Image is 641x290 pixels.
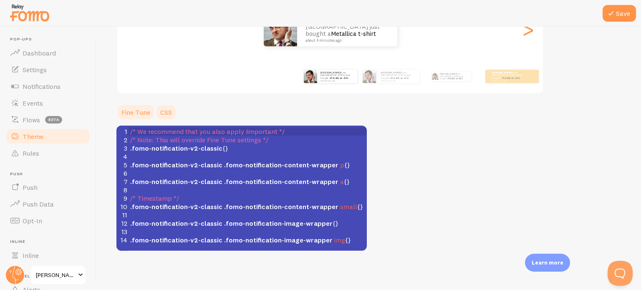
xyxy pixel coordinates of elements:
[9,2,50,23] img: fomo-relay-logo-orange.svg
[5,145,91,161] a: Rules
[116,211,129,219] div: 11
[36,270,76,280] span: [PERSON_NAME]
[116,236,129,244] div: 14
[381,71,416,81] p: from [GEOGRAPHIC_DATA] just bought a
[331,30,376,38] a: Metallica t-shirt
[130,161,350,169] span: {}
[5,78,91,95] a: Notifications
[5,61,91,78] a: Settings
[23,183,38,192] span: Push
[30,265,86,285] a: [PERSON_NAME]
[155,104,177,121] a: CSS
[320,71,341,74] strong: [PERSON_NAME]
[23,132,43,141] span: Theme
[130,194,179,202] span: /* Timestamp */
[116,144,129,152] div: 3
[5,128,91,145] a: Theme
[5,196,91,212] a: Push Data
[320,80,353,81] small: about 4 minutes ago
[23,49,56,57] span: Dashboard
[116,194,129,202] div: 9
[334,236,345,244] span: img
[525,254,570,272] div: Learn more
[305,38,386,43] small: about 4 minutes ago
[23,99,43,107] span: Events
[130,161,222,169] span: .fomo-notification-v2-classic
[130,202,363,211] span: {}
[340,202,357,211] span: small
[130,236,351,244] span: {}
[130,202,222,211] span: .fomo-notification-v2-classic
[304,70,317,83] img: Fomo
[320,71,354,81] p: from [GEOGRAPHIC_DATA] just bought a
[492,71,512,74] strong: [PERSON_NAME]
[23,116,40,124] span: Flows
[340,161,344,169] span: p
[10,37,91,42] span: Pop-ups
[116,177,129,186] div: 7
[381,71,401,74] strong: [PERSON_NAME]
[224,236,333,244] span: .fomo-notification-image-wrapper
[116,186,129,194] div: 8
[10,239,91,245] span: Inline
[5,111,91,128] a: Flows beta
[448,77,462,80] a: Metallica t-shirt
[264,13,297,46] img: Fomo
[363,70,376,83] img: Fomo
[5,247,91,264] a: Inline
[224,202,338,211] span: .fomo-notification-content-wrapper
[130,136,268,144] span: /* Note: This will override Fine Tune settings */
[130,127,285,136] span: /* We recommend that you also apply !important */
[45,116,62,124] span: beta
[116,227,129,236] div: 13
[116,161,129,169] div: 5
[130,177,222,186] span: .fomo-notification-v2-classic
[331,76,348,80] a: Metallica t-shirt
[23,82,61,91] span: Notifications
[492,71,525,81] p: from [GEOGRAPHIC_DATA] just bought a
[116,169,129,177] div: 6
[432,73,438,80] img: Fomo
[116,136,129,144] div: 2
[116,202,129,211] div: 10
[130,177,350,186] span: {}
[116,104,155,121] a: Fine Tune
[130,219,222,227] span: .fomo-notification-v2-classic
[492,80,525,81] small: about 4 minutes ago
[532,259,563,267] p: Learn more
[502,76,520,80] a: Metallica t-shirt
[381,80,415,81] small: about 4 minutes ago
[440,72,468,81] p: from [GEOGRAPHIC_DATA] just bought a
[130,144,222,152] span: .fomo-notification-v2-classic
[23,217,42,225] span: Opt-In
[608,261,633,286] iframe: Help Scout Beacon - Open
[5,95,91,111] a: Events
[224,161,338,169] span: .fomo-notification-content-wrapper
[23,251,39,260] span: Inline
[5,212,91,229] a: Opt-In
[23,66,47,74] span: Settings
[391,76,409,80] a: Metallica t-shirt
[130,219,338,227] span: {}
[116,127,129,136] div: 1
[23,200,54,208] span: Push Data
[130,236,222,244] span: .fomo-notification-v2-classic
[23,149,39,157] span: Rules
[116,152,129,161] div: 4
[440,73,457,75] strong: [PERSON_NAME]
[224,219,333,227] span: .fomo-notification-image-wrapper
[305,17,389,43] p: from [GEOGRAPHIC_DATA] just bought a
[5,179,91,196] a: Push
[5,45,91,61] a: Dashboard
[116,219,129,227] div: 12
[340,177,344,186] span: a
[10,171,91,177] span: Push
[224,177,338,186] span: .fomo-notification-content-wrapper
[130,144,228,152] span: {}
